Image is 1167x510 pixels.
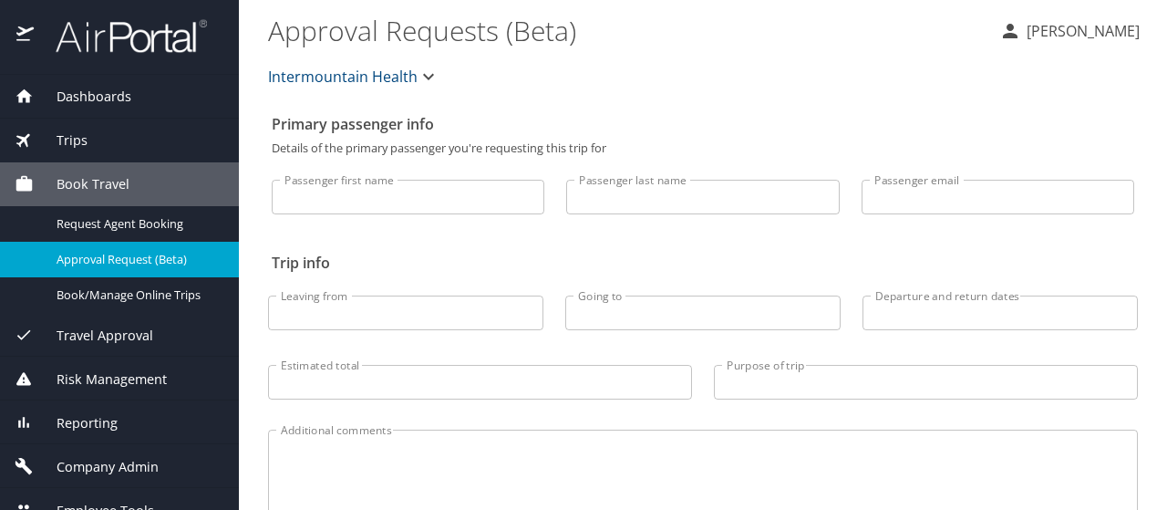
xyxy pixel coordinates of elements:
[261,58,447,95] button: Intermountain Health
[268,64,418,89] span: Intermountain Health
[34,130,88,151] span: Trips
[57,251,217,268] span: Approval Request (Beta)
[34,413,118,433] span: Reporting
[992,15,1147,47] button: [PERSON_NAME]
[57,215,217,233] span: Request Agent Booking
[16,18,36,54] img: icon-airportal.png
[57,286,217,304] span: Book/Manage Online Trips
[272,109,1134,139] h2: Primary passenger info
[34,174,129,194] span: Book Travel
[36,18,207,54] img: airportal-logo.png
[1021,20,1140,42] p: [PERSON_NAME]
[34,87,131,107] span: Dashboards
[272,142,1134,154] p: Details of the primary passenger you're requesting this trip for
[268,2,985,58] h1: Approval Requests (Beta)
[34,457,159,477] span: Company Admin
[34,369,167,390] span: Risk Management
[272,248,1134,277] h2: Trip info
[34,326,153,346] span: Travel Approval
